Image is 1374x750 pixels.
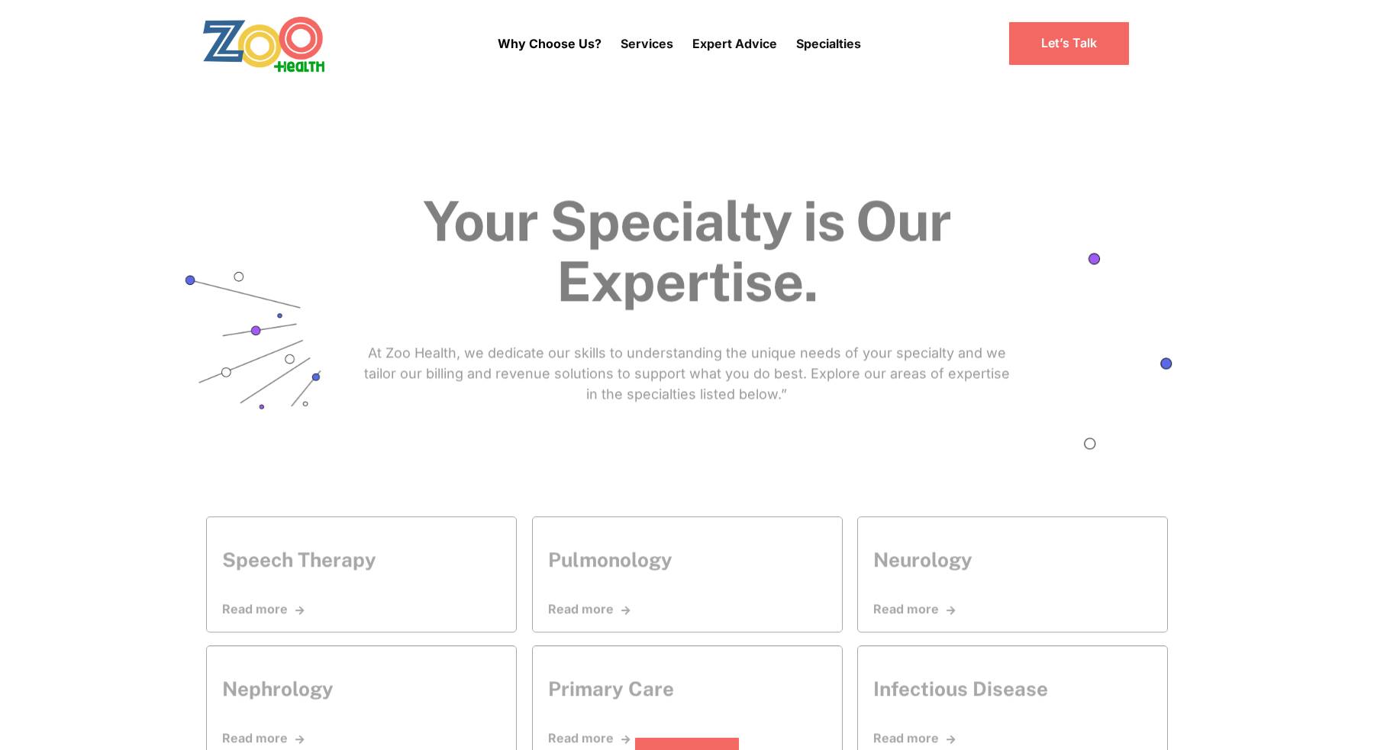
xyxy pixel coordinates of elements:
[548,541,672,580] a: Pulmonology
[873,548,972,572] h5: Neurology
[692,11,777,76] div: Expert Advice
[548,677,674,700] h5: Primary Care
[947,606,955,616] span: 
[295,735,304,745] span: 
[796,11,861,76] div: Specialties
[548,731,827,745] a: Read more
[295,606,304,616] span: 
[548,548,672,572] h5: Pulmonology
[222,669,334,708] a: Nephrology
[621,11,673,76] div: Services
[873,603,1152,617] a: Read more
[222,541,376,580] a: Speech Therapy
[947,735,955,745] span: 
[222,603,501,617] a: Read more
[222,548,376,572] h5: Speech Therapy
[621,34,673,53] p: Services
[360,343,1014,405] p: At Zoo Health, we dedicate our skills to understanding the unique needs of your specialty and we ...
[873,731,1152,745] a: Read more
[548,603,827,617] a: Read more
[692,34,777,53] p: Expert Advice
[796,36,861,51] a: Specialties
[1008,21,1130,66] a: Let’s Talk
[548,669,674,708] a: Primary Care
[873,669,1048,708] a: Infectious Disease
[498,22,602,65] a: Why Choose Us?
[202,15,366,73] a: home
[288,191,1086,312] h1: Your Specialty is Our Expertise.
[222,731,501,745] a: Read more
[222,677,334,700] h5: Nephrology
[692,27,777,60] a: Expert Advice
[873,541,972,580] a: Neurology
[621,606,630,616] span: 
[621,735,630,745] span: 
[873,677,1048,700] h5: Infectious Disease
